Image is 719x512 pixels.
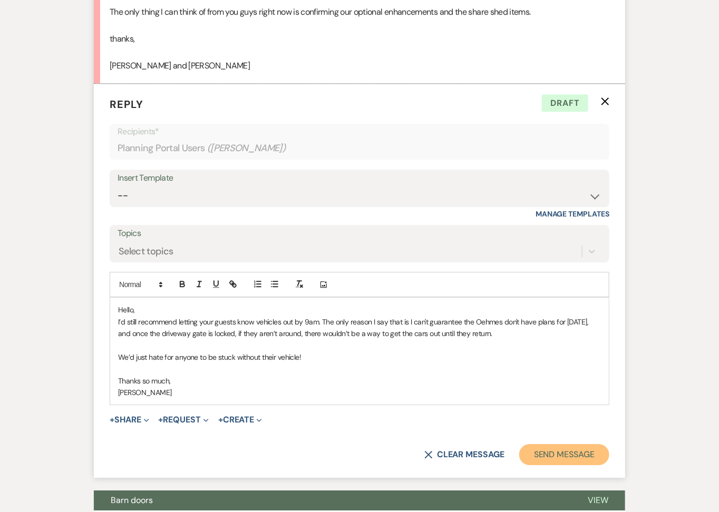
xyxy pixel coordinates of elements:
p: I’d still recommend letting your guests know vehicles out by 9am. The only reason I say that is I... [118,316,601,340]
span: Barn doors [111,495,153,506]
p: [PERSON_NAME] [118,387,601,398]
button: Clear message [424,450,504,459]
p: thanks, [110,32,609,46]
button: Send Message [519,444,609,465]
label: Topics [118,226,601,241]
button: Request [159,416,209,424]
p: [PERSON_NAME] and [PERSON_NAME] [110,59,609,73]
button: Barn doors [94,490,571,510]
button: Create [218,416,262,424]
button: View [571,490,625,510]
span: ( [PERSON_NAME] ) [207,141,286,155]
p: Thanks so much, [118,375,601,387]
p: Hello, [118,304,601,316]
span: Reply [110,97,143,111]
span: + [159,416,163,424]
p: The only thing I can think of from you guys right now is confirming our optional enhancements and... [110,5,609,19]
button: Share [110,416,149,424]
span: + [218,416,223,424]
div: Insert Template [118,171,601,186]
a: Manage Templates [536,209,609,219]
p: We’d just hate for anyone to be stuck without their vehicle! [118,351,601,363]
span: Draft [542,94,588,112]
p: Recipients* [118,125,601,139]
div: Planning Portal Users [118,138,601,159]
span: View [588,495,608,506]
div: Select topics [119,244,173,259]
span: + [110,416,114,424]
